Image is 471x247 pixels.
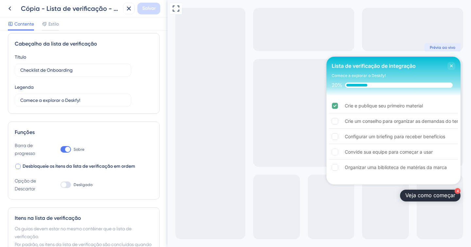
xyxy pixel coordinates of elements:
[48,21,59,27] font: Estilo
[15,129,35,135] font: Funções
[15,54,26,60] font: Título
[15,215,81,221] font: Itens na lista de verificação
[238,192,288,199] font: Veja como começar
[164,82,175,88] font: 20%
[262,45,288,50] font: Prévia ao vivo
[289,189,291,193] font: 4
[21,5,204,12] font: Cópia - Lista de verificação - Administração de integração
[74,182,93,187] font: Desligado
[164,82,288,88] div: Progresso da lista de verificação: 20%
[177,164,279,170] font: Organizar uma biblioteca de matérias da marca
[233,190,293,201] div: Abra Veja como começar checklist, módulos restantes: 4
[162,99,290,113] div: Crie e publique seu primeiro material está completo.
[162,129,290,144] div: Configurar um briefing para receber benefícios está incompleto.
[177,134,278,139] font: Configurar um briefing para receber benefícios
[159,96,293,185] div: Itens da lista de verificação
[15,143,35,156] font: Barra de progresso
[162,114,290,129] div: Crie um conselho para organizar as demandas do tempo está incompleto.
[15,85,34,90] font: Legenda
[162,160,290,175] div: Organizar uma biblioteca de matérias da marca está incompleto.
[74,147,84,152] font: Sobre
[23,163,135,169] font: Desbloqueie os itens da lista de verificação em ordem
[20,97,126,104] input: Cabeçalho 2
[280,62,288,70] div: Fechar lista de verificação
[137,3,160,14] button: Salvar
[20,66,126,74] input: Cabeçalho 1
[15,41,97,47] font: Cabeçalho da lista de verificação
[142,6,156,11] font: Salvar
[177,103,255,108] font: Crie e publique seu primeiro material
[164,73,218,78] font: Comece a explorar o Deskfy!
[15,226,131,239] font: Os guias devem estar no mesmo contêiner que a lista de verificação.
[15,178,36,191] font: Opção de Descartar
[177,118,299,124] font: Crie um conselho para organizar as demandas do tempo
[14,21,34,27] font: Contente
[177,149,265,155] font: Convide sua equipe para começar a usar
[159,57,293,184] div: Recipiente de lista de verificação
[164,63,248,69] font: Lista de verificação de integração
[162,145,290,160] div: Convidar sua equipe para começar a usar está incompleto.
